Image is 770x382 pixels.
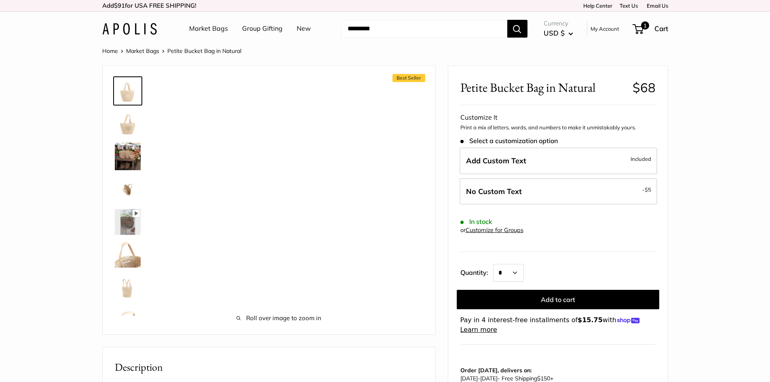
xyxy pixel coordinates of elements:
span: $91 [114,2,125,9]
a: Email Us [644,2,668,9]
img: Apolis [102,23,157,35]
img: Petite Bucket Bag in Natural [115,209,141,235]
span: Currency [544,18,573,29]
span: - [642,185,651,194]
a: My Account [591,24,619,34]
img: Petite Bucket Bag in Natural [115,241,141,267]
span: 1 [641,21,649,30]
span: [DATE] [460,375,478,382]
span: Petite Bucket Bag in Natural [460,80,627,95]
div: or [460,225,523,236]
img: Petite Bucket Bag in Natural [115,143,141,170]
a: Petite Bucket Bag in Natural [113,175,142,204]
h2: Description [115,359,423,375]
a: Home [102,47,118,55]
a: Text Us [620,2,638,9]
span: Select a customization option [460,137,558,145]
a: Petite Bucket Bag in Natural [113,76,142,106]
p: Print a mix of letters, words, and numbers to make it unmistakably yours. [460,124,656,132]
nav: Breadcrumb [102,46,241,56]
span: $68 [633,80,656,95]
label: Quantity: [460,262,493,282]
a: Help Center [580,2,612,9]
a: Petite Bucket Bag in Natural [113,141,142,172]
span: - [478,375,480,382]
label: Add Custom Text [460,148,657,174]
img: Petite Bucket Bag in Natural [115,110,141,136]
img: Petite Bucket Bag in Natural [115,78,141,104]
span: Included [631,154,651,164]
span: Roll over image to zoom in [167,312,390,324]
a: Petite Bucket Bag in Natural [113,272,142,302]
button: Search [507,20,527,38]
input: Search... [341,20,507,38]
span: $5 [645,186,651,193]
a: Petite Bucket Bag in Natural [113,207,142,236]
a: 1 Cart [633,22,668,35]
a: Petite Bucket Bag in Natural [113,240,142,269]
span: Petite Bucket Bag in Natural [167,47,241,55]
span: Best Seller [392,74,425,82]
strong: Order [DATE], delivers on: [460,367,532,374]
span: Add Custom Text [466,156,526,165]
a: Petite Bucket Bag in Natural [113,109,142,138]
a: Group Gifting [242,23,283,35]
a: Customize for Groups [466,226,523,234]
button: Add to cart [457,290,659,309]
div: Customize It [460,112,656,124]
img: Petite Bucket Bag in Natural [115,306,141,332]
span: Cart [654,24,668,33]
a: New [297,23,311,35]
button: USD $ [544,27,573,40]
label: Leave Blank [460,178,657,205]
img: Petite Bucket Bag in Natural [115,274,141,300]
span: In stock [460,218,492,226]
a: Petite Bucket Bag in Natural [113,305,142,334]
span: No Custom Text [466,187,522,196]
a: Market Bags [126,47,159,55]
img: Petite Bucket Bag in Natural [115,177,141,203]
span: $150 [537,375,550,382]
span: [DATE] [480,375,498,382]
a: Market Bags [189,23,228,35]
span: USD $ [544,29,565,37]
